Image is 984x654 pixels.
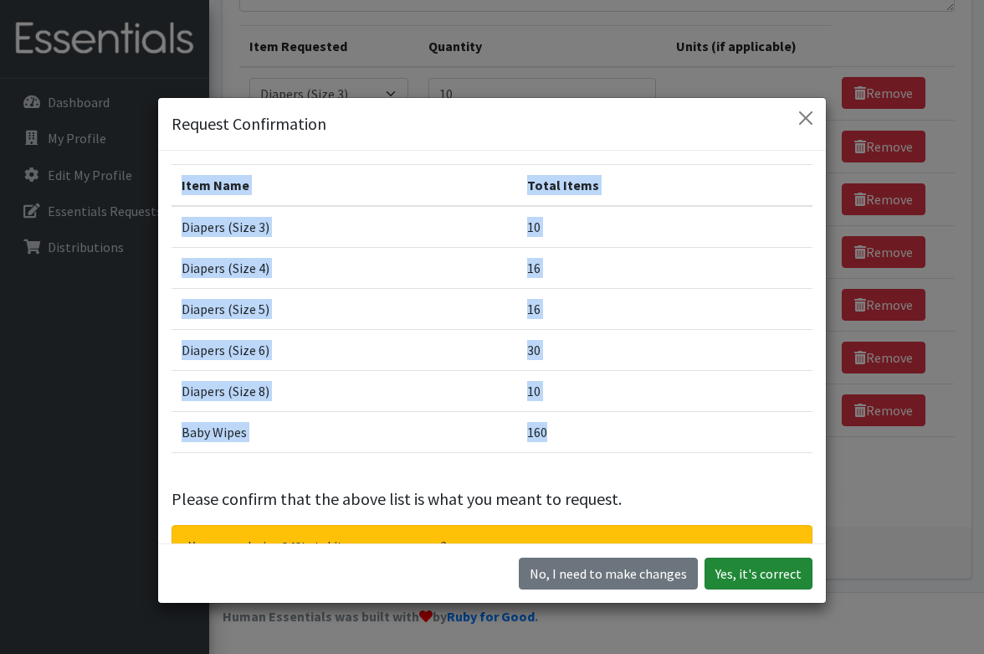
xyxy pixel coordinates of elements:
[172,330,517,371] td: Diapers (Size 6)
[517,371,812,412] td: 10
[172,525,812,567] div: You are ordering total items, are you sure?
[172,165,517,207] th: Item Name
[172,289,517,330] td: Diapers (Size 5)
[517,206,812,248] td: 10
[517,412,812,453] td: 160
[792,105,819,131] button: Close
[172,206,517,248] td: Diapers (Size 3)
[172,248,517,289] td: Diapers (Size 4)
[172,487,812,512] p: Please confirm that the above list is what you meant to request.
[519,558,698,590] button: No I need to make changes
[705,558,812,590] button: Yes, it's correct
[172,111,326,136] h5: Request Confirmation
[517,289,812,330] td: 16
[517,248,812,289] td: 16
[517,330,812,371] td: 30
[172,412,517,453] td: Baby Wipes
[281,538,301,554] span: 242
[517,165,812,207] th: Total Items
[172,371,517,412] td: Diapers (Size 8)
